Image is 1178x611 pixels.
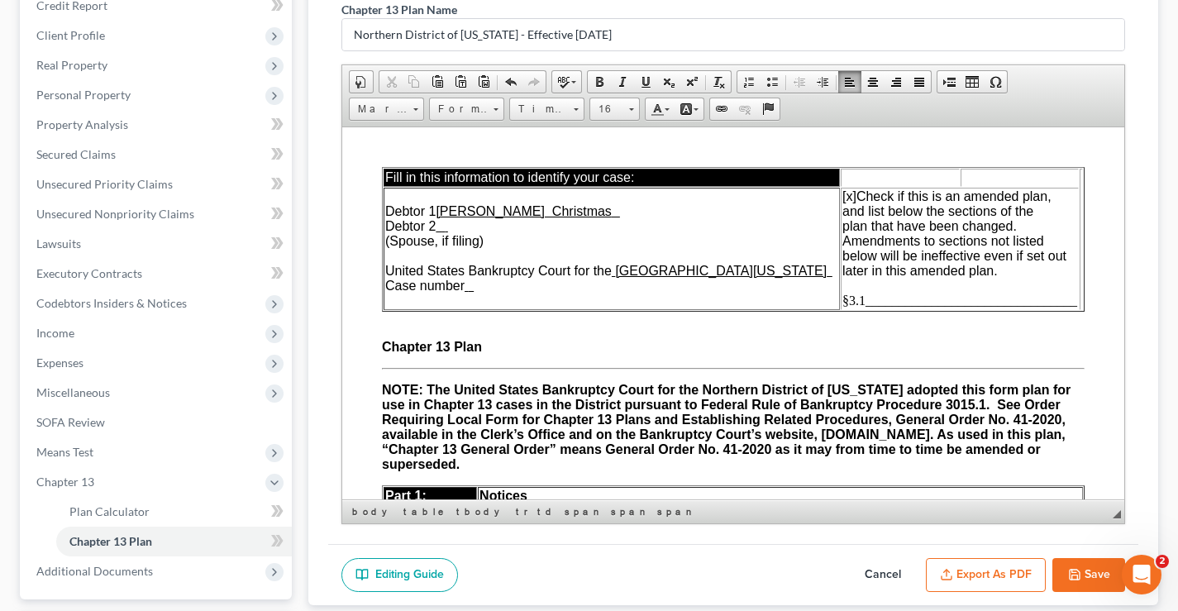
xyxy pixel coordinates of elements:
a: Copy [403,71,426,93]
span: Executory Contracts [36,266,142,280]
a: tbody element [453,504,511,520]
a: Link [710,98,733,120]
a: Undo [499,71,522,93]
a: span element [561,504,606,520]
a: Decrease Indent [788,71,811,93]
a: Unsecured Nonpriority Claims [23,199,292,229]
span: Unsecured Nonpriority Claims [36,207,194,221]
span: Secured Claims [36,147,116,161]
a: Remove Format [708,71,731,93]
a: Cut [379,71,403,93]
span: Part 1: [43,361,84,375]
span: Format [430,98,488,120]
a: Format [429,98,504,121]
span: Means Test [36,445,93,459]
a: Executory Contracts [23,259,292,289]
input: Enter name... [342,19,1124,50]
span: Income [36,326,74,340]
a: Paste from Word [472,71,495,93]
span: Unsecured Priority Claims [36,177,173,191]
a: Table [961,71,984,93]
a: Times New Roman [509,98,584,121]
a: Italic [611,71,634,93]
a: Chapter 13 Plan [56,527,292,556]
a: Property Analysis [23,110,292,140]
span: Chapter 13 Plan [40,212,143,227]
span: Miscellaneous [36,385,110,399]
span: Marker [350,98,408,120]
a: Unsecured Priority Claims [23,169,292,199]
span: Expenses [36,356,83,370]
span: Chapter 13 Plan [69,534,152,548]
a: Paste [426,71,449,93]
span: Property Analysis [36,117,128,131]
a: Secured Claims [23,140,292,169]
a: Increase Indent [811,71,834,93]
a: Bold [588,71,611,93]
a: body element [349,504,398,520]
span: 16 [590,98,623,120]
span: Chapter 13 [36,475,94,489]
span: Additional Documents [36,564,153,578]
a: Insert Page Break for Printing [937,71,961,93]
a: Text Color [646,98,675,120]
a: Anchor [756,98,780,120]
a: Underline [634,71,657,93]
a: Justify [908,71,931,93]
button: Cancel [847,558,919,593]
a: Background Color [675,98,703,120]
span: Codebtors Insiders & Notices [36,296,187,310]
a: SOFA Review [23,408,292,437]
a: Editing Guide [341,558,458,593]
a: Subscript [657,71,680,93]
span: Lawsuits [36,236,81,251]
a: Superscript [680,71,703,93]
a: span element [608,504,652,520]
a: Center [861,71,885,93]
a: tr element [513,504,532,520]
span: 2 [1156,555,1169,568]
a: Insert Special Character [984,71,1007,93]
span: Times New Roman [510,98,568,120]
a: Align Right [885,71,908,93]
span: §3.1________________________________ [500,166,735,180]
span: SOFA Review [36,415,105,429]
strong: Notices [137,361,185,375]
a: Unlink [733,98,756,120]
a: Insert/Remove Bulleted List [761,71,784,93]
span: Resize [1113,510,1121,518]
button: Save [1052,558,1125,593]
a: span element [654,504,699,520]
span: Client Profile [36,28,105,42]
a: Document Properties [350,71,373,93]
a: Spell Checker [552,71,581,93]
a: table element [400,504,451,520]
span: Plan Calculator [69,504,150,518]
a: Redo [522,71,546,93]
label: Chapter 13 Plan Name [341,1,457,18]
span: Personal Property [36,88,131,102]
a: Lawsuits [23,229,292,259]
iframe: Rich Text Editor, document-ckeditor [342,127,1124,499]
span: NOTE: The United States Bankruptcy Court for the Northern District of [US_STATE] adopted this for... [40,255,728,344]
button: Export as PDF [926,558,1046,593]
a: Insert/Remove Numbered List [737,71,761,93]
a: Paste as plain text [449,71,472,93]
a: Plan Calculator [56,497,292,527]
span: Real Property [36,58,107,72]
a: Marker [349,98,424,121]
a: Align Left [838,71,861,93]
iframe: Intercom live chat [1122,555,1161,594]
a: 16 [589,98,640,121]
a: td element [534,504,560,520]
